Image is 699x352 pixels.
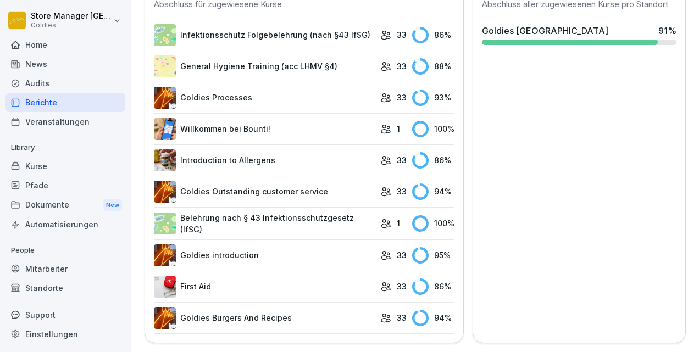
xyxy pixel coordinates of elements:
p: 33 [397,186,407,197]
a: Belehrung nach § 43 Infektionsschutzgesetz (IfSG) [154,212,375,235]
p: 33 [397,92,407,103]
div: New [103,199,122,211]
div: 91 % [658,24,676,37]
div: 88 % [412,58,454,75]
div: Goldies [GEOGRAPHIC_DATA] [482,24,608,37]
a: Einstellungen [5,325,125,344]
div: 94 % [412,310,454,326]
div: 100 % [412,121,454,137]
a: Veranstaltungen [5,112,125,131]
a: Goldies [GEOGRAPHIC_DATA]91% [478,20,681,49]
div: 86 % [412,278,454,295]
div: 95 % [412,247,454,264]
img: xhwwoh3j1t8jhueqc8254ve9.png [154,244,176,266]
img: dxikevl05c274fqjcx4fmktu.png [154,149,176,171]
a: Introduction to Allergens [154,149,375,171]
a: Goldies Processes [154,87,375,109]
img: dstmp2epwm636xymg8o1eqib.png [154,87,176,109]
p: People [5,242,125,259]
div: 86 % [412,152,454,169]
p: 33 [397,249,407,261]
p: 1 [397,217,400,229]
a: Infektionsschutz Folgebelehrung (nach §43 IfSG) [154,24,375,46]
div: 86 % [412,27,454,43]
img: eeyzhgsrb1oapoggjvfn01rs.png [154,213,176,234]
a: Home [5,35,125,54]
img: tgff07aey9ahi6f4hltuk21p.png [154,24,176,46]
img: ovcsqbf2ewum2utvc3o527vw.png [154,276,176,298]
p: Goldies [31,21,111,29]
img: q57webtpjdb10dpomrq0869v.png [154,307,176,329]
img: xgfduithoxxyhirrlmyo7nin.png [154,118,176,140]
a: Kurse [5,157,125,176]
img: p739flnsdh8gpse8zjqpm4at.png [154,181,176,203]
div: Dokumente [5,195,125,215]
img: rd8noi9myd5hshrmayjayi2t.png [154,55,176,77]
p: Library [5,139,125,157]
a: Goldies Outstanding customer service [154,181,375,203]
a: Willkommen bei Bounti! [154,118,375,140]
a: Mitarbeiter [5,259,125,278]
a: Automatisierungen [5,215,125,234]
div: Support [5,305,125,325]
a: DokumenteNew [5,195,125,215]
a: Audits [5,74,125,93]
p: 33 [397,281,407,292]
div: 93 % [412,90,454,106]
a: Berichte [5,93,125,112]
a: Goldies introduction [154,244,375,266]
p: 33 [397,312,407,323]
p: 33 [397,60,407,72]
a: News [5,54,125,74]
a: General Hygiene Training (acc LHMV §4) [154,55,375,77]
p: 33 [397,29,407,41]
div: 100 % [412,215,454,232]
a: Goldies Burgers And Recipes [154,307,375,329]
p: Store Manager [GEOGRAPHIC_DATA] [31,12,111,21]
p: 1 [397,123,400,135]
div: 94 % [412,183,454,200]
a: First Aid [154,276,375,298]
p: 33 [397,154,407,166]
a: Standorte [5,278,125,298]
a: Pfade [5,176,125,195]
